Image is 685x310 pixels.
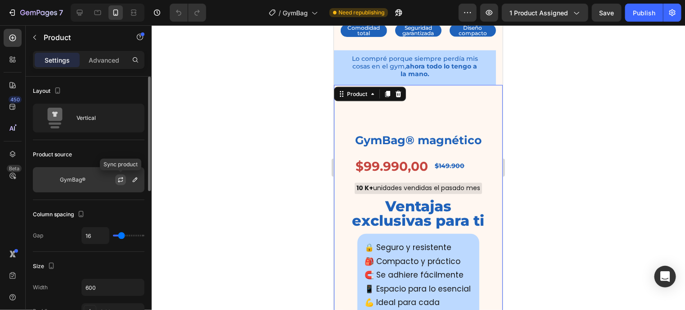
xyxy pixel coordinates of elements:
[31,271,138,298] p: 💪 Ideal para cada entrenamiento
[7,165,22,172] div: Beta
[4,4,67,22] button: 7
[37,171,55,189] img: product feature img
[654,266,676,287] div: Open Intercom Messenger
[33,260,57,273] div: Size
[502,4,588,22] button: 1 product assigned
[44,32,120,43] p: Product
[170,4,206,22] div: Undo/Redo
[283,8,308,18] span: GymBag
[59,7,63,18] p: 7
[33,232,43,240] div: Gap
[334,25,503,310] iframe: Design area
[11,65,35,73] div: Product
[9,96,22,103] div: 450
[592,4,622,22] button: Save
[33,85,63,97] div: Layout
[33,283,48,292] div: Width
[45,55,70,65] p: Settings
[60,177,86,183] p: GymBag®
[77,108,131,128] div: Vertical
[633,8,655,18] div: Publish
[33,150,72,159] div: Product source
[279,8,281,18] span: /
[338,9,384,17] span: Need republishing
[82,228,109,244] input: Auto
[599,9,614,17] span: Save
[82,279,144,296] input: Auto
[89,55,119,65] p: Advanced
[509,8,568,18] span: 1 product assigned
[625,4,663,22] button: Publish
[33,209,86,221] div: Column spacing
